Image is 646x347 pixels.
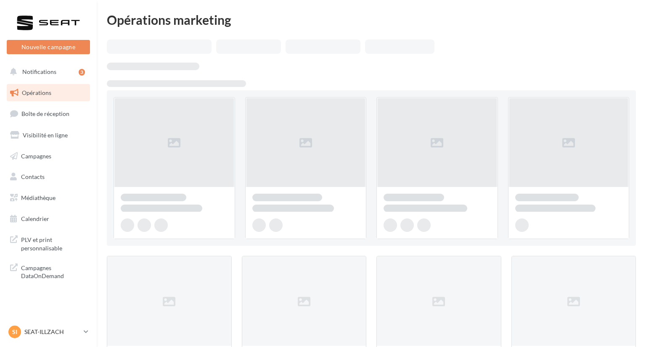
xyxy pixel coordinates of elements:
p: SEAT-ILLZACH [24,328,80,336]
span: Contacts [21,173,45,180]
a: Calendrier [5,210,92,228]
a: Campagnes [5,147,92,165]
span: Boîte de réception [21,110,69,117]
a: Médiathèque [5,189,92,207]
a: Opérations [5,84,92,102]
span: Visibilité en ligne [23,131,68,139]
span: Calendrier [21,215,49,222]
span: Opérations [22,89,51,96]
a: Campagnes DataOnDemand [5,259,92,284]
span: Médiathèque [21,194,56,201]
span: Notifications [22,68,56,75]
button: Nouvelle campagne [7,40,90,54]
span: Campagnes DataOnDemand [21,262,87,280]
a: Boîte de réception [5,105,92,123]
div: 3 [79,69,85,76]
a: Visibilité en ligne [5,126,92,144]
a: Contacts [5,168,92,186]
a: SI SEAT-ILLZACH [7,324,90,340]
span: SI [12,328,17,336]
span: Campagnes [21,152,51,159]
span: PLV et print personnalisable [21,234,87,252]
div: Opérations marketing [107,13,636,26]
a: PLV et print personnalisable [5,231,92,255]
button: Notifications 3 [5,63,88,81]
